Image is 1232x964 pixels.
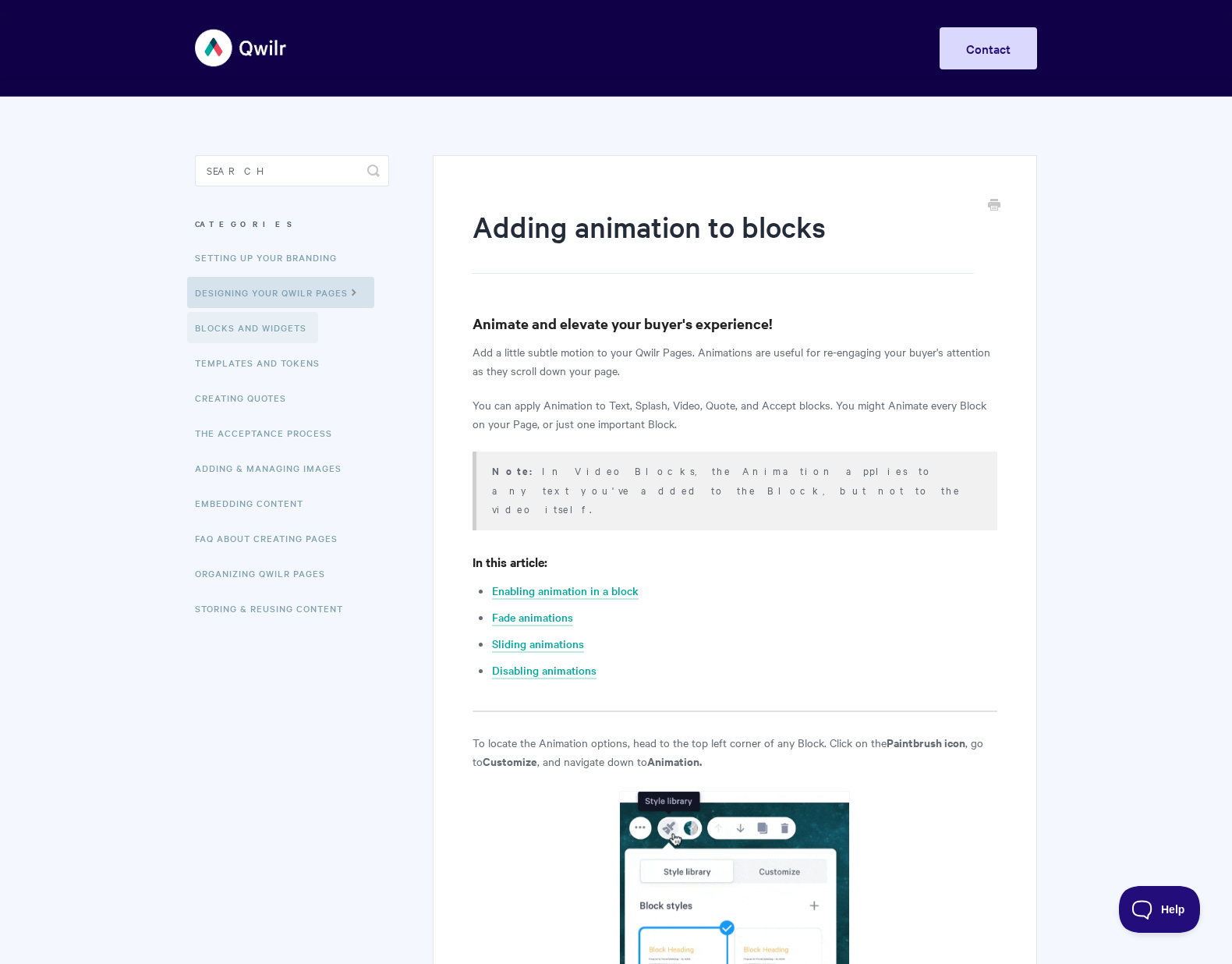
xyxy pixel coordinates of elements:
h3: Categories [195,210,389,238]
p: You can apply Animation to Text, Splash, Video, Quote, and Accept blocks. You might Animate every... [473,395,997,433]
a: Organizing Qwilr Pages [195,558,337,589]
p: Add a little subtle motion to your Qwilr Pages. Animations are useful for re-engaging your buyer'... [473,342,997,380]
a: The Acceptance Process [195,417,344,448]
a: Storing & Reusing Content [195,593,355,624]
strong: Customize [483,753,537,769]
input: Search [195,155,389,186]
b: P [887,734,894,750]
a: Print this Article [988,197,1000,214]
strong: Note: [492,463,542,478]
h1: Adding animation to blocks [473,207,974,274]
a: Designing Your Qwilr Pages [187,277,374,308]
p: In Video Blocks, the Animation applies to any text you've added to the Block, but not to the vide... [492,461,978,518]
a: Adding & Managing Images [195,452,353,484]
a: Enabling animation in a block [492,583,639,600]
a: FAQ About Creating Pages [195,523,349,554]
b: Animation. [647,753,702,769]
a: Setting up your Branding [195,242,349,273]
strong: In this article: [473,553,547,570]
a: Templates and Tokens [195,347,331,378]
p: To locate the Animation options, head to the top left corner of any Block. Click on the , go to ,... [473,733,997,771]
a: Contact [940,27,1037,69]
a: Sliding animations [492,636,584,653]
a: Embedding Content [195,487,315,519]
iframe: Toggle Customer Support [1119,886,1201,933]
a: Blocks and Widgets [187,312,318,343]
h3: Animate and elevate your buyer's experience! [473,313,997,335]
a: Disabling animations [492,662,597,679]
a: Creating Quotes [195,382,298,413]
img: Qwilr Help Center [195,19,288,77]
a: Fade animations [492,609,573,626]
strong: aintbrush icon [894,734,965,750]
